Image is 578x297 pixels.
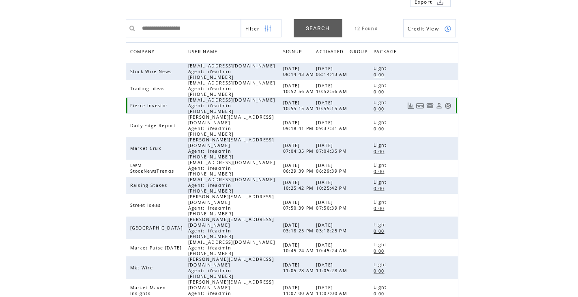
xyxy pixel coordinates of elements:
span: 0.00 [374,89,386,95]
a: GROUP [350,47,372,59]
span: 0.00 [374,186,386,191]
span: [EMAIL_ADDRESS][DOMAIN_NAME] Agent: lifeadmin [PHONE_NUMBER] [188,80,275,97]
span: Trading Ideas [130,86,167,91]
a: 0.00 [374,168,388,175]
span: COMPANY [130,47,157,59]
span: SIGNUP [283,47,304,59]
span: Light [374,100,389,105]
span: Market Pulse [DATE] [130,245,184,251]
span: 0.00 [374,169,386,174]
span: [DATE] 10:52:56 AM [283,83,316,94]
a: 0.00 [374,148,388,155]
span: Fierce Investor [130,103,170,108]
span: Light [374,242,389,247]
a: COMPANY [130,49,157,54]
a: 0.00 [374,88,388,95]
span: Light [374,222,389,228]
a: View Profile [436,102,443,109]
span: Daily Edge Report [130,123,178,128]
span: [EMAIL_ADDRESS][DOMAIN_NAME] Agent: lifeadmin [PHONE_NUMBER] [188,97,275,114]
span: [DATE] 07:04:35 PM [283,143,316,154]
span: [PERSON_NAME][EMAIL_ADDRESS][DOMAIN_NAME] Agent: lifeadmin [PHONE_NUMBER] [188,114,274,137]
span: ACTIVATED [316,47,346,59]
a: Resend welcome email to this user [426,102,434,109]
span: [DATE] 03:18:25 PM [283,222,316,234]
span: 0.00 [374,206,386,211]
a: 0.00 [374,247,388,254]
span: Street Ideas [130,202,163,208]
span: 0.00 [374,126,386,132]
a: Credit View [403,19,456,37]
span: [EMAIL_ADDRESS][DOMAIN_NAME] Agent: lifeadmin [PHONE_NUMBER] [188,239,275,256]
span: [DATE] 10:45:24 AM [316,242,349,254]
img: credits.png [444,25,451,33]
span: LWM-StockNewsTrends [130,163,176,174]
span: Raising Stakes [130,182,170,188]
span: 0.00 [374,248,386,254]
span: [EMAIL_ADDRESS][DOMAIN_NAME] Agent: lifeadmin [PHONE_NUMBER] [188,160,275,177]
span: Light [374,142,389,148]
span: [DATE] 10:45:24 AM [283,242,316,254]
span: [PERSON_NAME][EMAIL_ADDRESS][DOMAIN_NAME] Agent: lifeadmin [PHONE_NUMBER] [188,256,274,279]
span: [DATE] 11:07:00 AM [316,285,349,296]
span: Light [374,162,389,168]
span: Light [374,119,389,125]
span: [DATE] 07:04:35 PM [316,143,349,154]
span: Show Credits View [408,25,439,32]
span: Light [374,262,389,267]
span: [DATE] 03:18:25 PM [316,222,349,234]
a: 0.00 [374,105,388,112]
span: Market Maven Insights [130,285,166,296]
a: View Usage [407,102,414,109]
span: Mkt Wire [130,265,155,271]
span: USER NAME [188,47,220,59]
a: 0.00 [374,205,388,212]
span: Market Crux [130,145,164,151]
a: 0.00 [374,125,388,132]
span: [PERSON_NAME][EMAIL_ADDRESS][DOMAIN_NAME] Agent: lifeadmin [PHONE_NUMBER] [188,137,274,160]
a: 0.00 [374,267,388,274]
span: PACKAGE [374,47,399,59]
a: 0.00 [374,185,388,192]
img: filters.png [264,20,271,38]
span: 0.00 [374,72,386,78]
span: Light [374,179,389,185]
span: [DATE] 10:55:15 AM [316,100,349,111]
a: SIGNUP [283,49,304,54]
a: Support [445,102,451,109]
span: 12 Found [355,26,378,31]
a: Filter [241,19,281,37]
span: 0.00 [374,106,386,112]
a: 0.00 [374,228,388,234]
span: [PERSON_NAME][EMAIL_ADDRESS][DOMAIN_NAME] Agent: lifeadmin [PHONE_NUMBER] [188,194,274,217]
span: [EMAIL_ADDRESS][DOMAIN_NAME] Agent: lifeadmin [PHONE_NUMBER] [188,177,275,194]
span: [DATE] 07:50:39 PM [316,199,349,211]
span: 0.00 [374,291,386,297]
span: [DATE] 11:07:00 AM [283,285,316,296]
span: [DATE] 10:25:42 PM [316,180,349,191]
span: [DATE] 07:50:39 PM [283,199,316,211]
span: [DATE] 10:52:56 AM [316,83,349,94]
span: 0.00 [374,149,386,154]
span: [DATE] 09:18:41 PM [283,120,316,131]
a: SEARCH [294,19,342,37]
span: [EMAIL_ADDRESS][DOMAIN_NAME] Agent: lifeadmin [PHONE_NUMBER] [188,63,275,80]
span: Light [374,82,389,88]
span: Show filters [245,25,260,32]
a: 0.00 [374,290,388,297]
span: [DATE] 11:05:28 AM [316,262,349,273]
span: Light [374,199,389,205]
span: Light [374,284,389,290]
span: [GEOGRAPHIC_DATA] [130,225,185,231]
span: [DATE] 06:29:39 PM [283,163,316,174]
span: GROUP [350,47,370,59]
a: 0.00 [374,71,388,78]
span: 0.00 [374,268,386,274]
a: ACTIVATED [316,47,348,59]
span: [DATE] 08:14:43 AM [283,66,316,77]
span: Light [374,65,389,71]
span: [PERSON_NAME][EMAIL_ADDRESS][DOMAIN_NAME] Agent: lifeadmin [PHONE_NUMBER] [188,217,274,239]
span: [DATE] 09:37:31 AM [316,120,349,131]
span: [DATE] 10:25:42 PM [283,180,316,191]
span: 0.00 [374,228,386,234]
